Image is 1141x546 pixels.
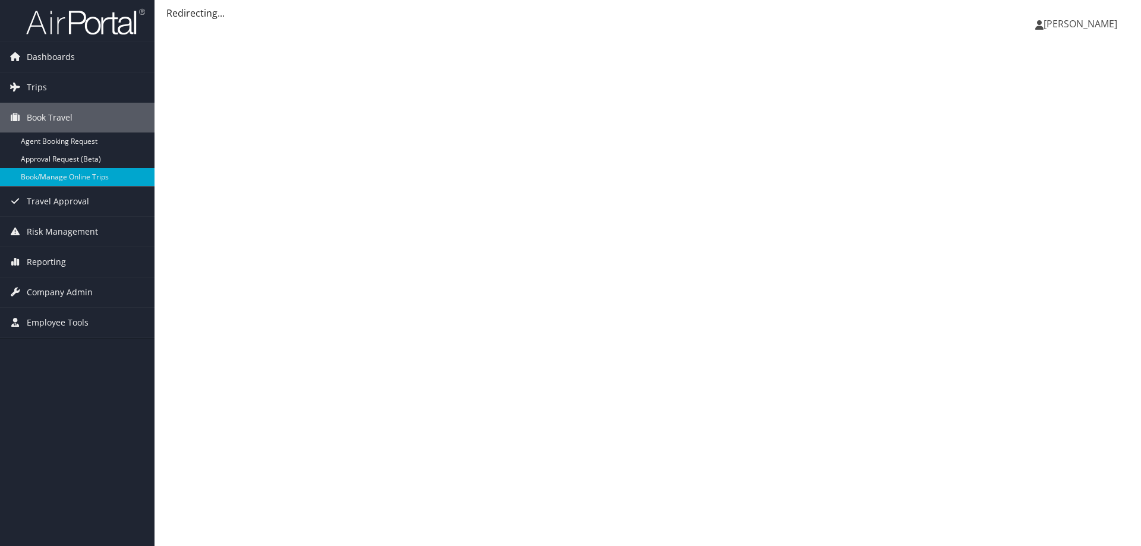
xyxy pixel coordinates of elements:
[27,247,66,277] span: Reporting
[27,217,98,247] span: Risk Management
[27,103,73,132] span: Book Travel
[1035,6,1129,42] a: [PERSON_NAME]
[1044,17,1117,30] span: [PERSON_NAME]
[27,72,47,102] span: Trips
[27,277,93,307] span: Company Admin
[27,42,75,72] span: Dashboards
[27,187,89,216] span: Travel Approval
[27,308,89,337] span: Employee Tools
[166,6,1129,20] div: Redirecting...
[26,8,145,36] img: airportal-logo.png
